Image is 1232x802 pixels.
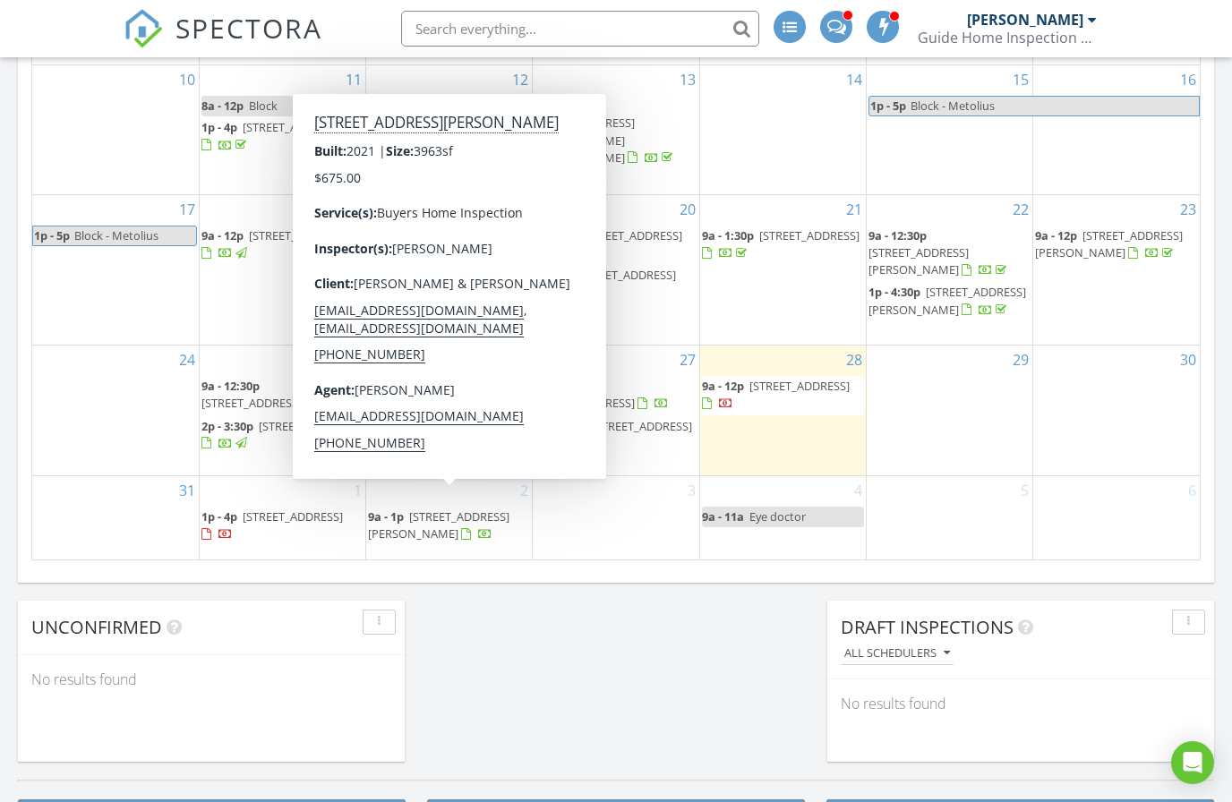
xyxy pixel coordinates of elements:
[535,416,697,455] a: 1p - 2:30p [STREET_ADDRESS]
[401,11,759,47] input: Search everything...
[368,265,530,321] a: 2p - 3:30p [STREET_ADDRESS][PERSON_NAME][PERSON_NAME]
[175,9,322,47] span: SPECTORA
[201,98,244,114] span: 8a - 12p
[368,227,526,260] a: 9a - 1:45p [STREET_ADDRESS]
[1033,194,1200,345] td: Go to August 23, 2025
[368,226,530,264] a: 9a - 1:45p [STREET_ADDRESS]
[175,476,199,505] a: Go to August 31, 2025
[702,227,754,243] span: 9a - 1:30p
[18,655,405,704] div: No results found
[199,194,365,345] td: Go to August 18, 2025
[175,195,199,224] a: Go to August 17, 2025
[535,98,593,114] span: 9a - 12:30p
[201,508,343,542] a: 1p - 4p [STREET_ADDRESS]
[844,647,950,660] div: All schedulers
[32,194,199,345] td: Go to August 17, 2025
[535,267,676,300] a: 1p - 5p [STREET_ADDRESS]
[676,195,699,224] a: Go to August 20, 2025
[866,346,1032,476] td: Go to August 29, 2025
[199,65,365,195] td: Go to August 11, 2025
[868,284,1026,317] a: 1p - 4:30p [STREET_ADDRESS][PERSON_NAME]
[368,267,420,283] span: 2p - 3:30p
[1009,65,1032,94] a: Go to August 15, 2025
[759,227,860,243] span: [STREET_ADDRESS]
[1176,195,1200,224] a: Go to August 23, 2025
[1033,475,1200,559] td: Go to September 6, 2025
[1176,346,1200,374] a: Go to August 30, 2025
[967,11,1083,29] div: [PERSON_NAME]
[259,418,359,434] span: [STREET_ADDRESS]
[509,195,532,224] a: Go to August 19, 2025
[368,267,526,317] a: 2p - 3:30p [STREET_ADDRESS][PERSON_NAME][PERSON_NAME]
[342,346,365,374] a: Go to August 25, 2025
[368,98,509,148] a: 9a - 12:30p [STREET_ADDRESS][PERSON_NAME]
[368,376,530,414] a: 9a - 2:45p [STREET_ADDRESS]
[1035,227,1183,260] a: 9a - 12p [STREET_ADDRESS][PERSON_NAME]
[517,476,532,505] a: Go to September 2, 2025
[702,226,864,264] a: 9a - 1:30p [STREET_ADDRESS]
[368,98,426,114] span: 9a - 12:30p
[201,376,364,414] a: 9a - 12:30p [STREET_ADDRESS]
[201,508,237,525] span: 1p - 4p
[368,115,468,148] span: [STREET_ADDRESS][PERSON_NAME]
[911,98,995,114] span: Block - Metolius
[342,195,365,224] a: Go to August 18, 2025
[368,155,436,171] span: 3:50p - 4:50p
[699,65,866,195] td: Go to August 14, 2025
[868,282,1031,320] a: 1p - 4:30p [STREET_ADDRESS][PERSON_NAME]
[535,418,586,434] span: 1p - 2:30p
[684,476,699,505] a: Go to September 3, 2025
[868,284,1026,317] span: [STREET_ADDRESS][PERSON_NAME]
[1035,227,1077,243] span: 9a - 12p
[868,244,969,277] span: [STREET_ADDRESS][PERSON_NAME]
[243,119,343,135] span: [STREET_ADDRESS]
[249,98,278,114] span: Block
[368,508,404,525] span: 9a - 1p
[201,378,353,411] a: 9a - 12:30p [STREET_ADDRESS]
[368,378,526,411] a: 9a - 2:45p [STREET_ADDRESS]
[749,508,806,525] span: Eye doctor
[509,65,532,94] a: Go to August 12, 2025
[32,65,199,195] td: Go to August 10, 2025
[533,475,699,559] td: Go to September 3, 2025
[124,9,163,48] img: The Best Home Inspection Software - Spectora
[535,265,697,303] a: 1p - 5p [STREET_ADDRESS]
[74,227,158,243] span: Block - Metolius
[535,115,635,165] span: [STREET_ADDRESS][PERSON_NAME][PERSON_NAME]
[201,418,253,434] span: 2p - 3:30p
[702,378,850,411] a: 9a - 12p [STREET_ADDRESS]
[31,615,162,639] span: Unconfirmed
[441,155,512,171] span: Orthodontist
[535,227,682,260] a: 9a - 12p [STREET_ADDRESS]
[676,65,699,94] a: Go to August 13, 2025
[366,65,533,195] td: Go to August 12, 2025
[535,378,669,411] a: 9a - 10:30a [STREET_ADDRESS]
[535,395,635,411] span: [STREET_ADDRESS]
[32,346,199,476] td: Go to August 24, 2025
[702,227,860,260] a: 9a - 1:30p [STREET_ADDRESS]
[201,119,237,135] span: 1p - 4p
[702,378,744,394] span: 9a - 12p
[535,98,676,166] a: 9a - 12:30p [STREET_ADDRESS][PERSON_NAME][PERSON_NAME]
[366,194,533,345] td: Go to August 19, 2025
[201,226,364,264] a: 9a - 12p [STREET_ADDRESS]
[366,475,533,559] td: Go to September 2, 2025
[201,117,364,156] a: 1p - 4p [STREET_ADDRESS]
[1033,65,1200,195] td: Go to August 16, 2025
[1185,476,1200,505] a: Go to September 6, 2025
[868,227,927,243] span: 9a - 12:30p
[866,194,1032,345] td: Go to August 22, 2025
[425,227,526,243] span: [STREET_ADDRESS]
[201,395,302,411] span: [STREET_ADDRESS]
[368,227,420,243] span: 9a - 1:45p
[866,475,1032,559] td: Go to September 5, 2025
[841,642,954,666] button: All schedulers
[535,226,697,264] a: 9a - 12p [STREET_ADDRESS]
[827,679,1214,728] div: No results found
[533,65,699,195] td: Go to August 13, 2025
[868,284,920,300] span: 1p - 4:30p
[535,378,593,394] span: 9a - 10:30a
[535,376,697,414] a: 9a - 10:30a [STREET_ADDRESS]
[582,227,682,243] span: [STREET_ADDRESS]
[201,507,364,545] a: 1p - 4p [STREET_ADDRESS]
